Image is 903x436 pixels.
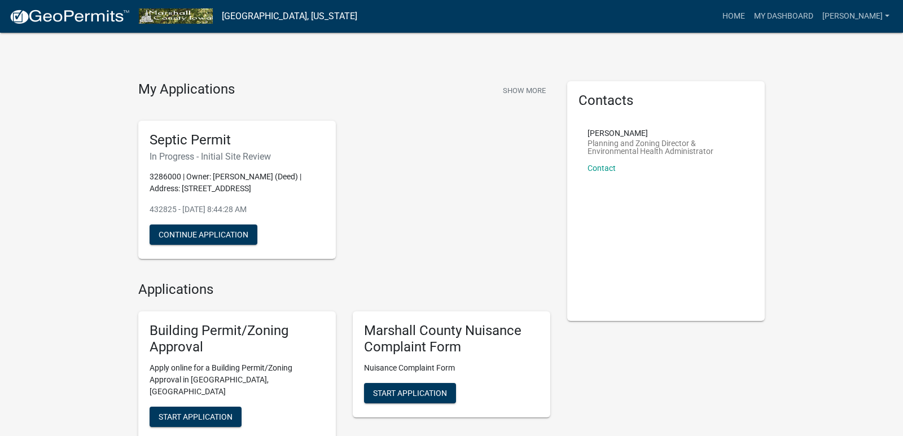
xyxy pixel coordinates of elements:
[150,204,325,215] p: 432825 - [DATE] 8:44:28 AM
[150,224,257,245] button: Continue Application
[159,412,233,421] span: Start Application
[588,164,616,173] a: Contact
[150,362,325,398] p: Apply online for a Building Permit/Zoning Approval in [GEOGRAPHIC_DATA], [GEOGRAPHIC_DATA]
[578,93,753,109] h5: Contacts
[138,281,550,298] h4: Applications
[222,7,357,26] a: [GEOGRAPHIC_DATA], [US_STATE]
[373,388,447,397] span: Start Application
[588,139,744,155] p: Planning and Zoning Director & Environmental Health Administrator
[150,407,242,427] button: Start Application
[150,132,325,148] h5: Septic Permit
[818,6,894,27] a: [PERSON_NAME]
[718,6,749,27] a: Home
[364,383,456,403] button: Start Application
[150,323,325,355] h5: Building Permit/Zoning Approval
[364,362,539,374] p: Nuisance Complaint Form
[749,6,818,27] a: My Dashboard
[498,81,550,100] button: Show More
[138,81,235,98] h4: My Applications
[364,323,539,355] h5: Marshall County Nuisance Complaint Form
[139,8,213,24] img: Marshall County, Iowa
[588,129,744,137] p: [PERSON_NAME]
[150,171,325,195] p: 3286000 | Owner: [PERSON_NAME] (Deed) | Address: [STREET_ADDRESS]
[150,151,325,162] h6: In Progress - Initial Site Review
